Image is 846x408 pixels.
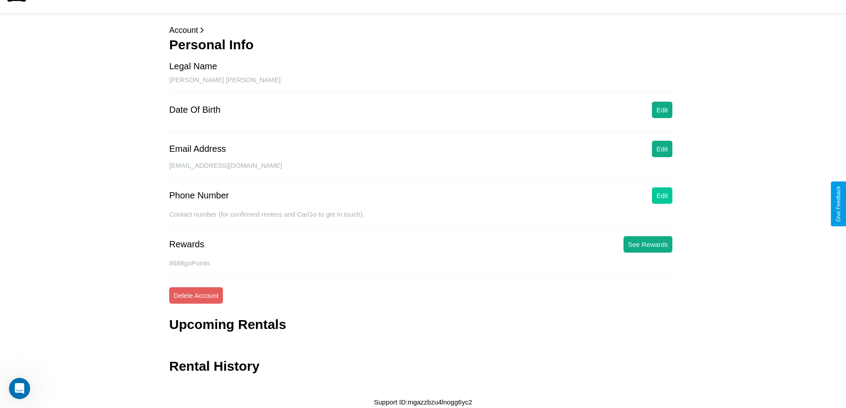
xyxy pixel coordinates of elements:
[169,210,677,227] div: Contact number (for confirmed renters and CarGo to get in touch).
[624,236,672,253] button: See Rewards
[9,378,30,399] iframe: Intercom live chat
[169,162,677,178] div: [EMAIL_ADDRESS][DOMAIN_NAME]
[169,239,204,250] div: Rewards
[169,287,223,304] button: Delete Account
[169,257,677,269] p: 8688 goPoints
[169,317,286,332] h3: Upcoming Rentals
[169,23,677,37] p: Account
[169,76,677,93] div: [PERSON_NAME] [PERSON_NAME]
[652,187,672,204] button: Edit
[835,186,842,222] div: Give Feedback
[169,359,259,374] h3: Rental History
[652,141,672,157] button: Edit
[169,105,221,115] div: Date Of Birth
[169,61,217,71] div: Legal Name
[169,144,226,154] div: Email Address
[169,37,677,52] h3: Personal Info
[652,102,672,118] button: Edit
[374,396,472,408] p: Support ID: mgazzbzu4lnogg6yc2
[169,190,229,201] div: Phone Number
